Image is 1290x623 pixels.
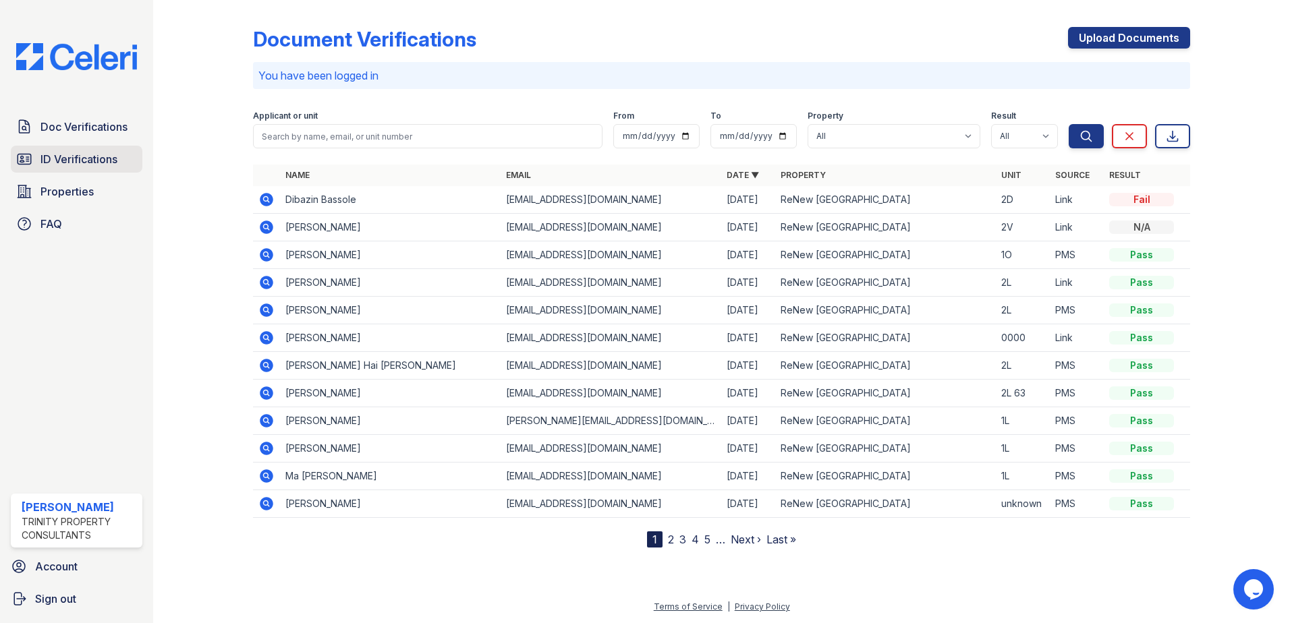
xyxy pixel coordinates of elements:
td: [PERSON_NAME] Hai [PERSON_NAME] [280,352,501,380]
td: 2D [996,186,1050,214]
td: [EMAIL_ADDRESS][DOMAIN_NAME] [501,297,721,324]
div: Pass [1109,469,1174,483]
a: Sign out [5,585,148,612]
td: [PERSON_NAME] [280,490,501,518]
td: Link [1050,269,1104,297]
div: Document Verifications [253,27,476,51]
td: [PERSON_NAME][EMAIL_ADDRESS][DOMAIN_NAME] [501,407,721,435]
td: [DATE] [721,490,775,518]
td: [EMAIL_ADDRESS][DOMAIN_NAME] [501,269,721,297]
a: 3 [679,533,686,546]
a: 2 [668,533,674,546]
td: [PERSON_NAME] [280,380,501,407]
td: PMS [1050,463,1104,490]
div: Pass [1109,497,1174,510]
a: Account [5,553,148,580]
a: 5 [704,533,710,546]
td: [EMAIL_ADDRESS][DOMAIN_NAME] [501,241,721,269]
td: [DATE] [721,269,775,297]
td: [DATE] [721,297,775,324]
td: [DATE] [721,380,775,407]
td: ReNew [GEOGRAPHIC_DATA] [775,435,996,463]
td: Link [1050,214,1104,241]
div: Pass [1109,359,1174,372]
td: ReNew [GEOGRAPHIC_DATA] [775,324,996,352]
input: Search by name, email, or unit number [253,124,602,148]
label: Applicant or unit [253,111,318,121]
div: 1 [647,531,663,547]
td: [EMAIL_ADDRESS][DOMAIN_NAME] [501,186,721,214]
td: PMS [1050,490,1104,518]
td: [DATE] [721,435,775,463]
td: 1L [996,435,1050,463]
td: [EMAIL_ADDRESS][DOMAIN_NAME] [501,435,721,463]
div: | [727,601,730,612]
td: [DATE] [721,407,775,435]
td: [EMAIL_ADDRESS][DOMAIN_NAME] [501,214,721,241]
td: [DATE] [721,241,775,269]
div: Pass [1109,276,1174,289]
td: 1L [996,407,1050,435]
td: [EMAIL_ADDRESS][DOMAIN_NAME] [501,324,721,352]
div: N/A [1109,220,1174,234]
div: Pass [1109,442,1174,455]
td: ReNew [GEOGRAPHIC_DATA] [775,463,996,490]
img: CE_Logo_Blue-a8612792a0a2168367f1c8372b55b34899dd931a85d93a1a3d3e32e68fde9ad4.png [5,43,148,70]
td: [PERSON_NAME] [280,269,501,297]
iframe: chat widget [1233,569,1277,610]
td: [DATE] [721,352,775,380]
td: ReNew [GEOGRAPHIC_DATA] [775,186,996,214]
td: Link [1050,186,1104,214]
td: [EMAIL_ADDRESS][DOMAIN_NAME] [501,352,721,380]
a: 4 [692,533,699,546]
td: 1L [996,463,1050,490]
td: 2L [996,297,1050,324]
a: Doc Verifications [11,113,142,140]
td: PMS [1050,380,1104,407]
div: Fail [1109,193,1174,206]
a: Privacy Policy [735,601,790,612]
a: Terms of Service [654,601,723,612]
a: Source [1055,170,1090,180]
td: 2L [996,352,1050,380]
td: ReNew [GEOGRAPHIC_DATA] [775,297,996,324]
td: ReNew [GEOGRAPHIC_DATA] [775,214,996,241]
td: unknown [996,490,1050,518]
div: Pass [1109,414,1174,427]
td: [PERSON_NAME] [280,435,501,463]
td: ReNew [GEOGRAPHIC_DATA] [775,241,996,269]
td: [EMAIL_ADDRESS][DOMAIN_NAME] [501,380,721,407]
a: Property [781,170,826,180]
td: [EMAIL_ADDRESS][DOMAIN_NAME] [501,490,721,518]
span: FAQ [40,216,62,232]
td: ReNew [GEOGRAPHIC_DATA] [775,380,996,407]
td: Link [1050,324,1104,352]
a: Name [285,170,310,180]
td: [DATE] [721,214,775,241]
td: Ma [PERSON_NAME] [280,463,501,490]
td: 1O [996,241,1050,269]
span: Sign out [35,591,76,607]
td: 2V [996,214,1050,241]
span: Doc Verifications [40,119,128,135]
td: Dibazin Bassole [280,186,501,214]
td: 0000 [996,324,1050,352]
label: Property [808,111,843,121]
td: 2L 63 [996,380,1050,407]
td: ReNew [GEOGRAPHIC_DATA] [775,352,996,380]
td: 2L [996,269,1050,297]
span: … [716,531,725,547]
p: You have been logged in [258,67,1185,84]
div: Pass [1109,331,1174,345]
td: [PERSON_NAME] [280,324,501,352]
td: PMS [1050,407,1104,435]
label: From [613,111,634,121]
td: PMS [1050,352,1104,380]
a: Upload Documents [1068,27,1190,49]
td: [DATE] [721,186,775,214]
label: To [710,111,721,121]
a: Properties [11,178,142,205]
td: [DATE] [721,324,775,352]
td: [PERSON_NAME] [280,241,501,269]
